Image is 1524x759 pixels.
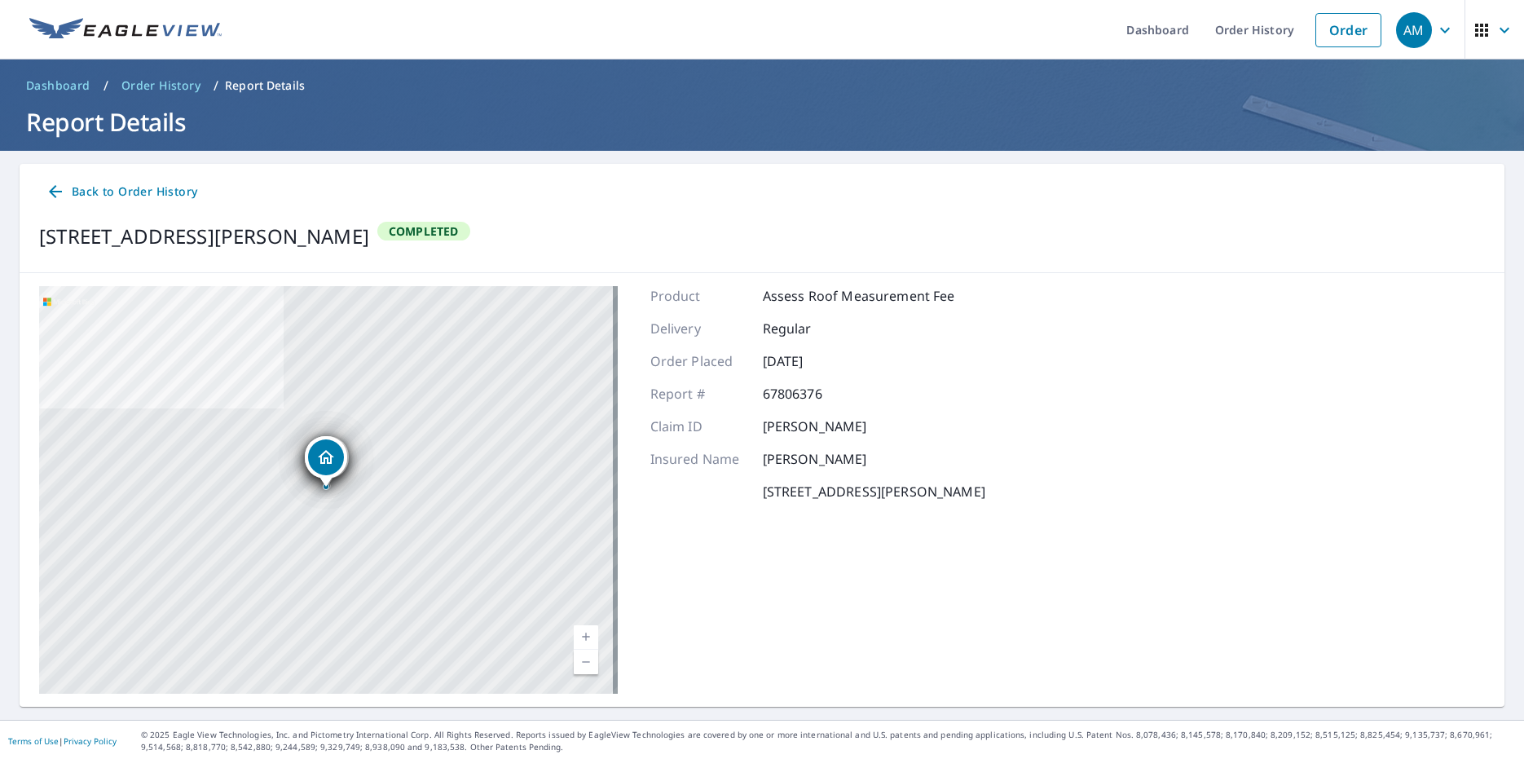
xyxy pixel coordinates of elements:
[650,449,748,469] p: Insured Name
[8,736,117,746] p: |
[1396,12,1432,48] div: AM
[225,77,305,94] p: Report Details
[64,735,117,747] a: Privacy Policy
[763,449,867,469] p: [PERSON_NAME]
[20,73,1504,99] nav: breadcrumb
[305,436,347,487] div: Dropped pin, building 1, Residential property, 40 Gunn St Milford, CT 06460
[1315,13,1381,47] a: Order
[763,319,861,338] p: Regular
[763,384,861,404] p: 67806376
[20,105,1504,139] h1: Report Details
[26,77,90,94] span: Dashboard
[214,76,218,95] li: /
[763,351,861,371] p: [DATE]
[104,76,108,95] li: /
[39,222,369,251] div: [STREET_ADDRESS][PERSON_NAME]
[650,286,748,306] p: Product
[115,73,207,99] a: Order History
[379,223,469,239] span: Completed
[8,735,59,747] a: Terms of Use
[39,177,204,207] a: Back to Order History
[574,650,598,674] a: Current Level 17, Zoom Out
[46,182,197,202] span: Back to Order History
[650,384,748,404] p: Report #
[650,319,748,338] p: Delivery
[20,73,97,99] a: Dashboard
[29,18,222,42] img: EV Logo
[650,417,748,436] p: Claim ID
[763,482,985,501] p: [STREET_ADDRESS][PERSON_NAME]
[121,77,200,94] span: Order History
[763,286,955,306] p: Assess Roof Measurement Fee
[141,729,1516,753] p: © 2025 Eagle View Technologies, Inc. and Pictometry International Corp. All Rights Reserved. Repo...
[574,625,598,650] a: Current Level 17, Zoom In
[650,351,748,371] p: Order Placed
[763,417,867,436] p: [PERSON_NAME]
